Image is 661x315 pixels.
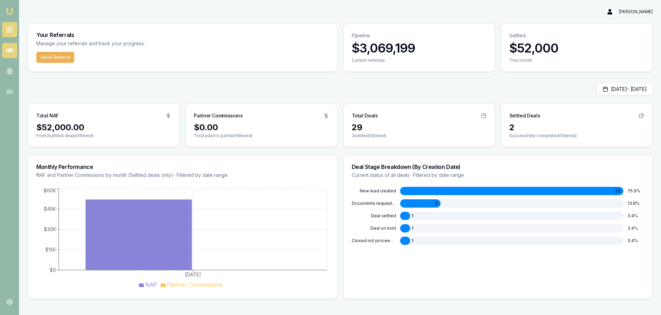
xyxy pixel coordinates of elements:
span: 1 [412,226,413,231]
tspan: [DATE] [185,271,201,277]
div: $0.00 [194,122,329,133]
p: Total paid to partner (filtered) [194,133,329,139]
tspan: $0 [50,267,56,273]
img: emu-icon-u.png [6,7,14,15]
span: NAF [145,281,157,288]
p: NAF and Partner Commissions by month (Settled deals only) - Filtered by date range [36,172,329,179]
div: 3.4 % [627,238,644,244]
div: 3.4 % [627,226,644,231]
div: 13.8 % [627,201,644,206]
h3: Partner Commissions [194,112,243,119]
h3: $3,069,199 [352,41,487,55]
div: NEW LEAD CREATED [352,188,396,194]
p: Current status of all deals - Filtered by date range [352,172,644,179]
tspan: $60K [44,188,56,193]
div: CLOSED NOT PROCEEDING [352,238,396,244]
p: Settled [509,32,644,39]
span: Partner Commissions [167,281,223,288]
p: 2 settled (filtered) [352,133,487,139]
div: 2 [509,122,644,133]
button: [DATE]- [DATE] [597,83,653,95]
span: 22 [615,188,621,194]
div: $52,000.00 [36,122,171,133]
span: 1 [412,238,413,244]
div: 29 [352,122,487,133]
p: Pipeline [352,32,487,39]
div: Current referrals [352,58,487,63]
h3: Total NAF [36,112,59,119]
span: [PERSON_NAME] [619,9,653,15]
h3: Settled Deals [509,112,540,119]
h3: Deal Stage Breakdown (By Creation Date) [352,164,644,170]
h3: Your Referrals [36,32,329,38]
h3: Total Deals [352,112,378,119]
div: DEAL ON HOLD [352,226,396,231]
p: Manage your referrals and track your progress. [36,40,213,48]
h3: Monthly Performance [36,164,329,170]
span: 1 [412,213,413,219]
button: Quick Referral [36,52,74,63]
tspan: $30K [44,226,56,232]
div: This month [509,58,644,63]
p: Successfully completed (filtered) [509,133,644,139]
tspan: $45K [44,206,56,212]
p: From 2 settled deals (filtered) [36,133,171,139]
div: 3.4 % [627,213,644,219]
div: DOCUMENTS REQUESTED FROM CLIENT [352,201,396,206]
div: 75.9 % [627,188,644,194]
span: 4 [435,201,438,206]
div: DEAL SETTLED [352,213,396,219]
tspan: $15K [45,247,56,252]
h3: $52,000 [509,41,644,55]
